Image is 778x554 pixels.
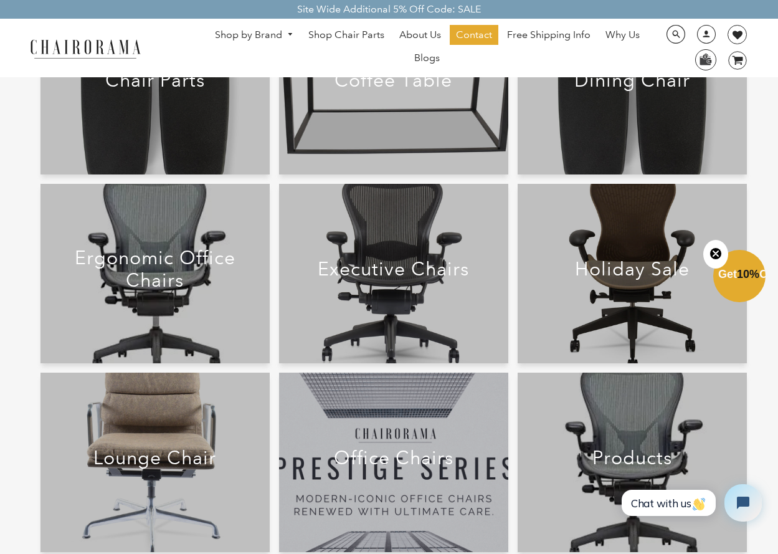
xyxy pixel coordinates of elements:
h2: Office Chairs [301,447,486,469]
a: Office Chairs [279,373,508,552]
nav: DesktopNavigation [201,25,653,71]
a: Holiday Sale [518,184,747,363]
img: chairorama [23,37,148,59]
span: Free Shipping Info [507,29,591,42]
h2: Products [539,447,725,469]
h2: Ergonomic Office Chairs [62,247,248,292]
img: WhatsApp_Image_2024-07-12_at_16.23.01.webp [696,50,715,69]
span: Get Off [718,268,776,280]
h2: Holiday Sale [539,258,725,280]
a: Ergonomic Office Chairs [40,184,270,363]
div: Get10%OffClose teaser [713,251,766,303]
a: Why Us [599,25,646,45]
a: Products [518,373,747,552]
a: Blogs [408,48,446,68]
h2: Executive Chairs [301,258,486,280]
iframe: Tidio Chat [608,474,772,532]
span: Blogs [414,52,440,65]
h2: Dining Chair [539,69,725,92]
span: Why Us [605,29,640,42]
h2: Chair Parts [62,69,248,92]
button: Close teaser [703,240,728,269]
h2: Coffee Table [301,69,486,92]
span: About Us [399,29,441,42]
a: Shop Chair Parts [302,25,391,45]
a: Lounge Chair [40,373,270,552]
a: Free Shipping Info [501,25,597,45]
a: Executive Chairs [279,184,508,363]
span: 10% [737,268,759,280]
h2: Lounge Chair [62,447,248,469]
span: Contact [456,29,492,42]
span: Shop Chair Parts [308,29,384,42]
a: About Us [393,25,447,45]
a: Shop by Brand [209,26,300,45]
a: Contact [450,25,498,45]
